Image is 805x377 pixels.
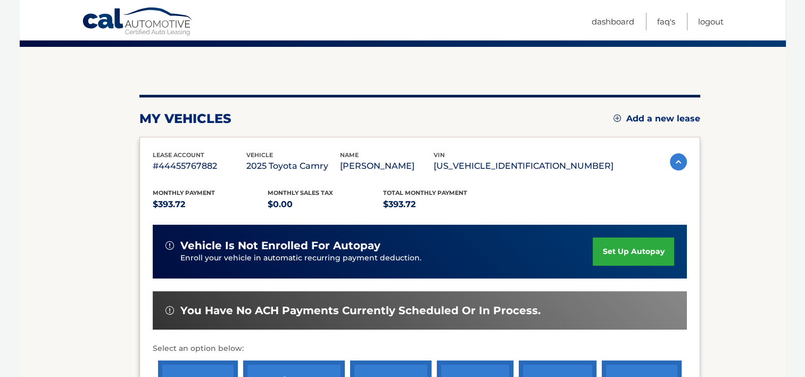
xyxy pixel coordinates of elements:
[165,306,174,315] img: alert-white.svg
[246,159,340,174] p: 2025 Toyota Camry
[153,342,687,355] p: Select an option below:
[657,13,675,30] a: FAQ's
[613,113,700,124] a: Add a new lease
[139,111,231,127] h2: my vehicles
[434,151,445,159] span: vin
[246,151,273,159] span: vehicle
[153,151,204,159] span: lease account
[340,151,359,159] span: name
[153,159,246,174] p: #44455767882
[698,13,724,30] a: Logout
[383,197,499,212] p: $393.72
[268,197,383,212] p: $0.00
[153,189,215,196] span: Monthly Payment
[165,241,174,250] img: alert-white.svg
[180,304,541,317] span: You have no ACH payments currently scheduled or in process.
[268,189,333,196] span: Monthly sales Tax
[180,252,593,264] p: Enroll your vehicle in automatic recurring payment deduction.
[592,13,634,30] a: Dashboard
[153,197,268,212] p: $393.72
[434,159,613,174] p: [US_VEHICLE_IDENTIFICATION_NUMBER]
[670,153,687,170] img: accordion-active.svg
[593,237,674,266] a: set up autopay
[613,114,621,122] img: add.svg
[383,189,467,196] span: Total Monthly Payment
[340,159,434,174] p: [PERSON_NAME]
[82,7,194,38] a: Cal Automotive
[180,239,380,252] span: vehicle is not enrolled for autopay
